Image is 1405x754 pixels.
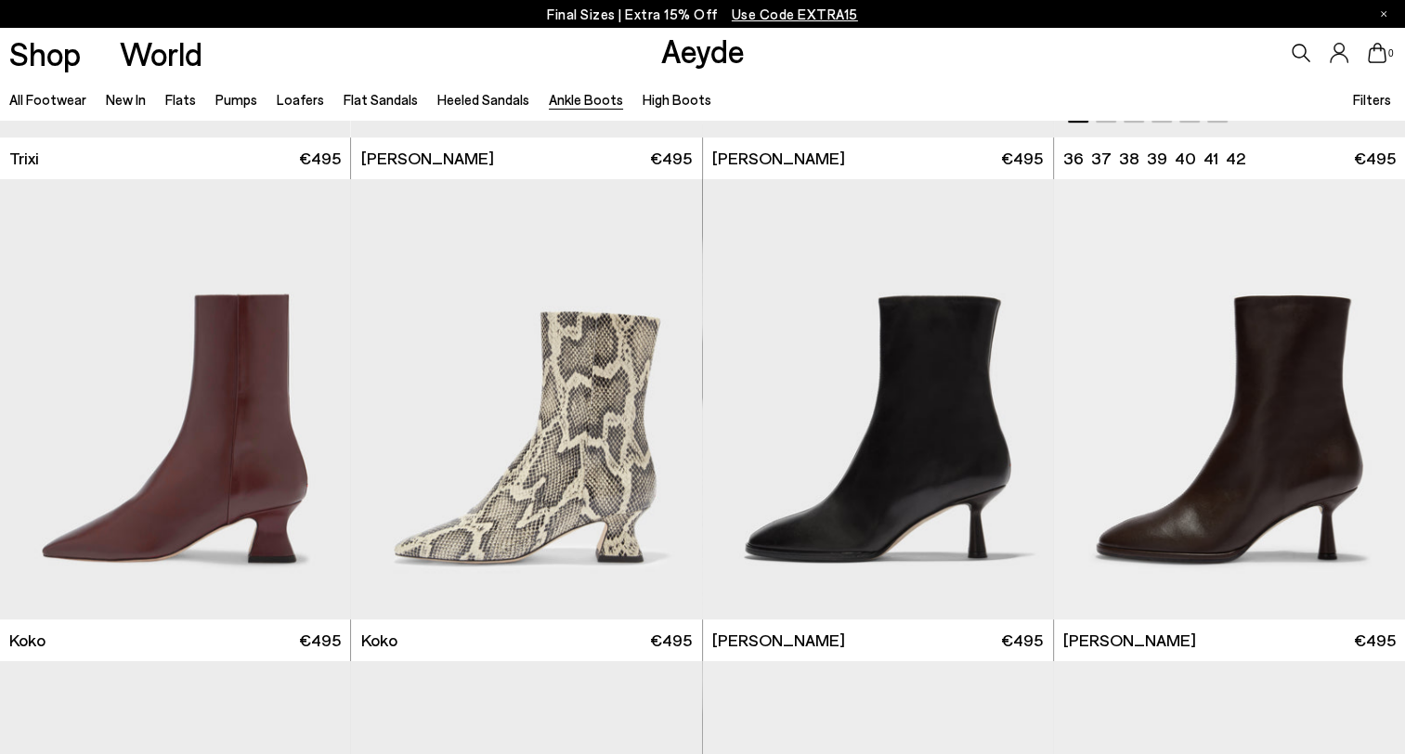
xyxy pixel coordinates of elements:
span: [PERSON_NAME] [712,629,845,652]
a: Koko €495 [351,619,701,661]
li: 36 [1063,147,1084,170]
a: World [120,37,202,70]
span: 0 [1386,48,1396,58]
span: €495 [1001,147,1043,170]
a: Pumps [215,91,257,108]
img: Dorothy Soft Sock Boots [1054,179,1405,619]
span: Filters [1352,91,1390,108]
li: 38 [1119,147,1139,170]
span: €495 [299,629,341,652]
a: [PERSON_NAME] €495 [703,137,1053,179]
a: Loafers [277,91,324,108]
span: €495 [650,629,692,652]
a: Ankle Boots [549,91,623,108]
li: 40 [1175,147,1196,170]
span: €495 [299,147,341,170]
img: Dorothy Soft Sock Boots [703,179,1053,619]
span: €495 [1001,629,1043,652]
a: Heeled Sandals [437,91,529,108]
a: Flat Sandals [344,91,418,108]
span: €495 [650,147,692,170]
p: Final Sizes | Extra 15% Off [547,3,858,26]
span: Trixi [9,147,39,170]
a: New In [106,91,146,108]
a: [PERSON_NAME] €495 [703,619,1053,661]
span: €495 [1354,147,1396,170]
a: Shop [9,37,81,70]
span: Koko [361,629,397,652]
a: Aeyde [660,31,744,70]
span: €495 [1354,629,1396,652]
a: 36 37 38 39 40 41 42 €495 [1054,137,1405,179]
li: 37 [1091,147,1112,170]
span: Navigate to /collections/ss25-final-sizes [732,6,858,22]
li: 41 [1203,147,1218,170]
ul: variant [1063,147,1240,170]
a: High Boots [642,91,710,108]
span: [PERSON_NAME] [712,147,845,170]
a: All Footwear [9,91,86,108]
img: Koko Regal Heel Boots [351,179,701,619]
li: 39 [1147,147,1167,170]
span: [PERSON_NAME] [1063,629,1196,652]
span: Koko [9,629,46,652]
a: [PERSON_NAME] €495 [351,137,701,179]
a: Flats [165,91,196,108]
li: 42 [1226,147,1245,170]
a: [PERSON_NAME] €495 [1054,619,1405,661]
a: 0 [1368,43,1386,63]
span: [PERSON_NAME] [361,147,494,170]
